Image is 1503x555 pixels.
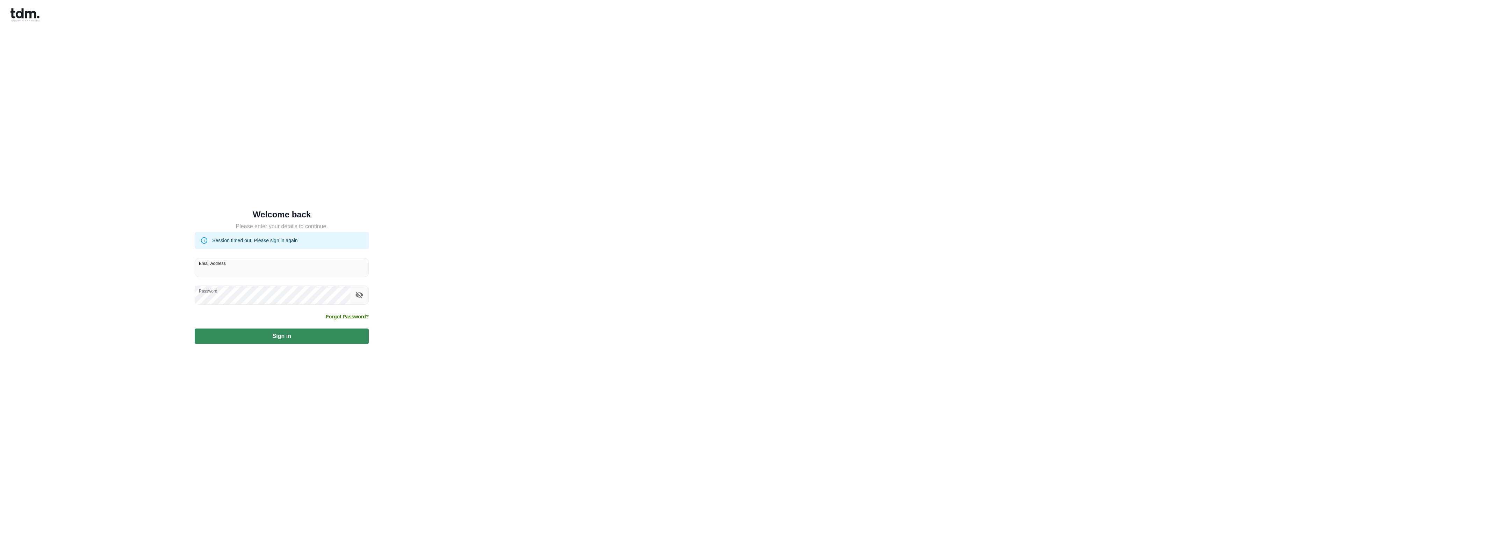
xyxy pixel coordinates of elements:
[195,211,369,218] h5: Welcome back
[195,329,369,344] button: Sign in
[353,289,365,301] button: toggle password visibility
[326,313,369,320] a: Forgot Password?
[199,288,217,294] label: Password
[195,222,369,231] h5: Please enter your details to continue.
[212,234,297,247] div: Session timed out. Please sign in again
[199,260,226,266] label: Email Address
